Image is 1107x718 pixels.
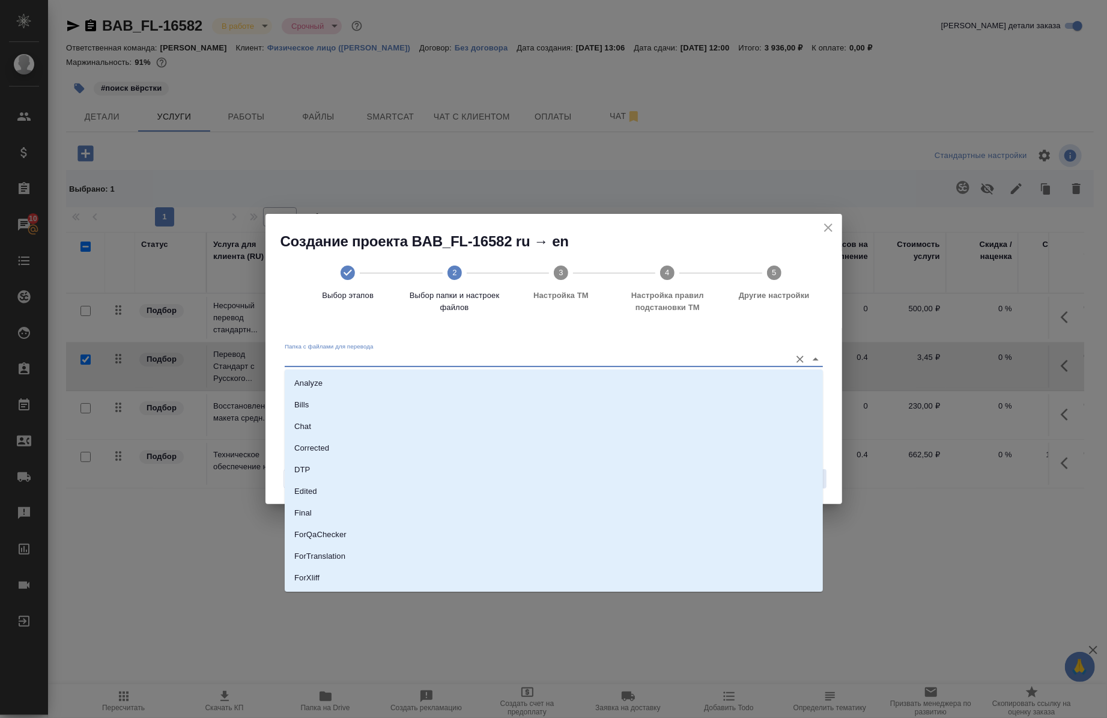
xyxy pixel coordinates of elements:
p: Edited [294,485,317,497]
button: Назад [284,469,322,488]
p: Analyze [294,377,323,389]
text: 3 [559,268,563,277]
p: ForQaChecker [294,529,347,541]
button: close [819,219,837,237]
span: Выбор папки и настроек файлов [406,290,503,314]
label: Папка с файлами для перевода [285,343,374,349]
span: Настройка ТМ [512,290,609,302]
p: Bills [294,399,309,411]
p: Final [294,507,312,519]
text: 2 [452,268,456,277]
button: Очистить [792,351,808,368]
span: Выбор этапов [300,290,396,302]
p: DTP [294,464,310,476]
button: Close [807,351,824,368]
text: 5 [772,268,776,277]
p: ForTranslation [294,550,345,562]
text: 4 [666,268,670,277]
p: Corrected [294,442,329,454]
p: Chat [294,421,311,433]
span: Другие настройки [726,290,822,302]
span: Настройка правил подстановки TM [619,290,716,314]
h2: Создание проекта BAB_FL-16582 ru → en [281,232,842,251]
p: ForXliff [294,572,320,584]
